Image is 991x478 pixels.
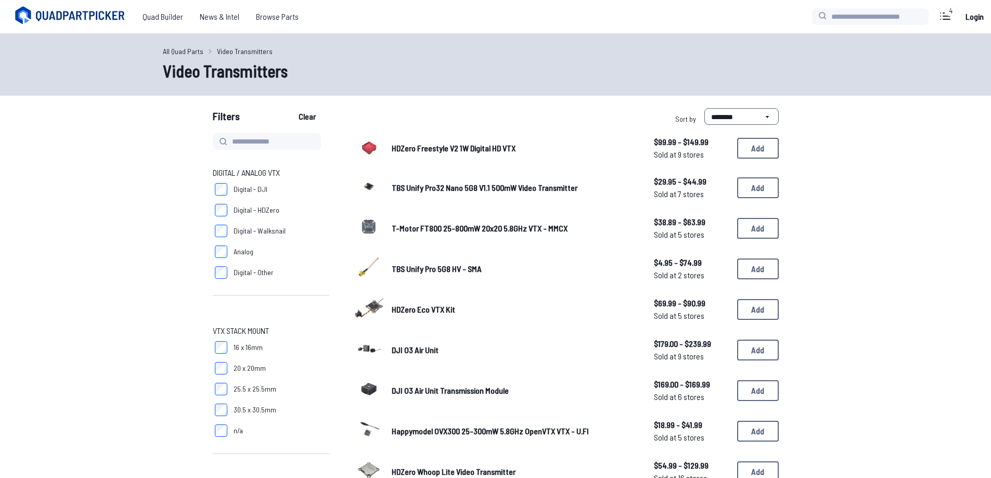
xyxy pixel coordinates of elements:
[234,205,279,215] span: Digital - HDZero
[944,6,958,16] div: 4
[654,419,729,431] span: $18.99 - $41.99
[737,259,779,279] button: Add
[654,391,729,403] span: Sold at 6 stores
[354,374,383,407] a: image
[654,216,729,228] span: $38.89 - $63.99
[654,269,729,281] span: Sold at 2 stores
[215,383,227,395] input: 25.5 x 25.5mm
[354,172,383,204] a: image
[392,384,637,397] a: DJI O3 Air Unit Transmission Module
[392,183,577,192] span: TBS Unify Pro32 Nano 5G8 V1.1 500mW Video Transmitter
[675,114,696,123] span: Sort by
[134,6,191,27] a: Quad Builder
[215,204,227,216] input: Digital - HDZero
[392,264,482,274] span: TBS Unify Pro 5G8 HV - SMA
[354,135,383,160] img: image
[737,299,779,320] button: Add
[354,133,383,163] a: image
[654,175,729,188] span: $29.95 - $44.99
[392,425,637,437] a: Happymodel OVX300 25-300mW 5.8GHz OpenVTX VTX - U.Fl
[737,421,779,442] button: Add
[392,467,516,476] span: HDZero Whoop Lite Video Transmitter
[354,253,383,285] a: image
[213,325,269,337] span: VTX Stack Mount
[354,172,383,201] img: image
[392,304,455,314] span: HDZero Eco VTX Kit
[215,424,227,437] input: n/a
[654,378,729,391] span: $169.00 - $169.99
[234,363,266,373] span: 20 x 20mm
[654,148,729,161] span: Sold at 9 stores
[215,266,227,279] input: Digital - Other
[234,384,276,394] span: 25.5 x 25.5mm
[737,380,779,401] button: Add
[392,263,637,275] a: TBS Unify Pro 5G8 HV - SMA
[248,6,307,27] a: Browse Parts
[737,340,779,360] button: Add
[654,136,729,148] span: $99.99 - $149.99
[392,466,637,478] a: HDZero Whoop Lite Video Transmitter
[737,218,779,239] button: Add
[234,405,276,415] span: 30.5 x 30.5mm
[234,226,286,236] span: Digital - Walksnail
[354,293,383,326] a: image
[215,362,227,374] input: 20 x 20mm
[354,334,383,363] img: image
[392,143,516,153] span: HDZero Freestyle V2 1W Digital HD VTX
[215,341,227,354] input: 16 x 16mm
[215,183,227,196] input: Digital - DJI
[654,338,729,350] span: $179.00 - $239.99
[654,431,729,444] span: Sold at 5 stores
[354,334,383,366] a: image
[392,142,637,154] a: HDZero Freestyle V2 1W Digital HD VTX
[392,223,568,233] span: T-Motor FT800 25-800mW 20x20 5.8GHz VTX - MMCX
[234,342,263,353] span: 16 x 16mm
[234,267,274,278] span: Digital - Other
[654,459,729,472] span: $54.99 - $129.99
[234,425,243,436] span: n/a
[392,385,509,395] span: DJI O3 Air Unit Transmission Module
[392,222,637,235] a: T-Motor FT800 25-800mW 20x20 5.8GHz VTX - MMCX
[392,182,637,194] a: TBS Unify Pro32 Nano 5G8 V1.1 500mW Video Transmitter
[215,404,227,416] input: 30.5 x 30.5mm
[392,344,637,356] a: DJI O3 Air Unit
[392,426,588,436] span: Happymodel OVX300 25-300mW 5.8GHz OpenVTX VTX - U.Fl
[654,309,729,322] span: Sold at 5 stores
[354,415,383,447] a: image
[354,374,383,404] img: image
[215,225,227,237] input: Digital - Walksnail
[354,253,383,282] img: image
[737,138,779,159] button: Add
[354,293,383,322] img: image
[234,247,253,257] span: Analog
[213,166,280,179] span: Digital / Analog VTX
[654,188,729,200] span: Sold at 7 stores
[354,212,383,241] img: image
[654,256,729,269] span: $4.95 - $74.99
[191,6,248,27] a: News & Intel
[217,46,273,57] a: Video Transmitters
[215,246,227,258] input: Analog
[163,46,203,57] a: All Quad Parts
[234,184,267,195] span: Digital - DJI
[962,6,987,27] a: Login
[654,297,729,309] span: $69.99 - $90.99
[654,228,729,241] span: Sold at 5 stores
[213,108,240,129] span: Filters
[163,58,829,83] h1: Video Transmitters
[392,303,637,316] a: HDZero Eco VTX Kit
[654,350,729,363] span: Sold at 9 stores
[290,108,325,125] button: Clear
[704,108,779,125] select: Sort by
[392,345,439,355] span: DJI O3 Air Unit
[354,415,383,444] img: image
[737,177,779,198] button: Add
[354,212,383,244] a: image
